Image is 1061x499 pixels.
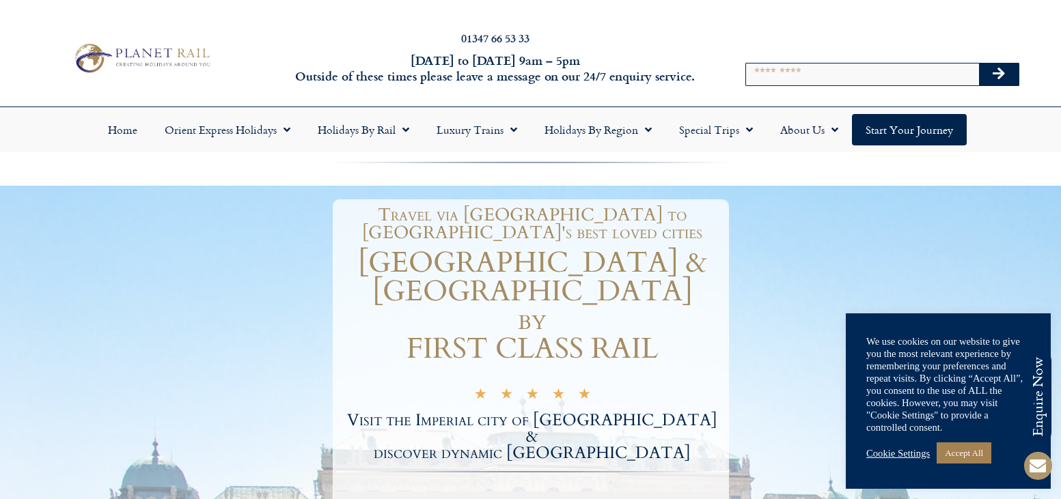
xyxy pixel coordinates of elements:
button: Search [979,63,1019,85]
a: Holidays by Rail [304,114,423,145]
a: Home [94,114,151,145]
div: We use cookies on our website to give you the most relevant experience by remembering your prefer... [866,335,1030,433]
nav: Menu [7,114,1054,145]
i: ★ [526,388,539,403]
a: Special Trips [665,114,767,145]
span: Travel via [GEOGRAPHIC_DATA] to [GEOGRAPHIC_DATA]'s best loved cities [362,203,702,244]
i: ★ [500,388,513,403]
div: 5/5 [474,386,591,403]
img: Planet Rail Train Holidays Logo [69,40,215,76]
a: Accept All [937,442,991,464]
a: Start your Journey [852,114,967,145]
a: 01347 66 53 33 [461,30,529,46]
i: ★ [474,388,487,403]
a: Luxury Trains [423,114,531,145]
h6: [DATE] to [DATE] 9am – 5pm Outside of these times please leave a message on our 24/7 enquiry serv... [286,53,704,85]
i: ★ [552,388,565,403]
h1: [GEOGRAPHIC_DATA] & [GEOGRAPHIC_DATA] by FIRST CLASS RAIL [336,248,729,363]
a: Cookie Settings [866,447,930,459]
a: About Us [767,114,852,145]
a: Holidays by Region [531,114,665,145]
i: ★ [578,388,591,403]
a: Orient Express Holidays [151,114,304,145]
h2: Visit the Imperial city of [GEOGRAPHIC_DATA] & discover dynamic [GEOGRAPHIC_DATA] [336,412,729,461]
